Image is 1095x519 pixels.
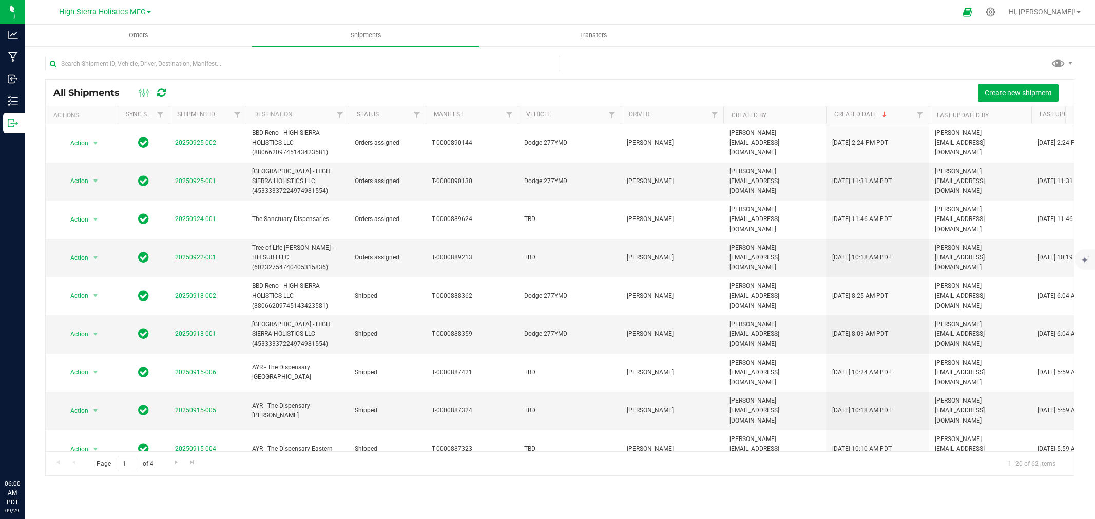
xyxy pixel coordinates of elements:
[832,176,892,186] span: [DATE] 11:31 AM PDT
[1038,406,1093,415] span: [DATE] 5:59 AM PDT
[355,138,419,148] span: Orders assigned
[1038,138,1093,148] span: [DATE] 2:24 PM PDT
[524,368,614,377] span: TBD
[88,456,162,472] span: Page of 4
[152,106,169,124] a: Filter
[53,87,130,98] span: All Shipments
[138,135,149,150] span: In Sync
[524,444,614,454] span: TBD
[337,31,395,40] span: Shipments
[25,25,252,46] a: Orders
[978,84,1059,102] button: Create new shipment
[252,167,342,196] span: [GEOGRAPHIC_DATA] - HIGH SIERRA HOLISTICS LLC (45333337224974981554)
[729,128,820,158] span: [PERSON_NAME][EMAIL_ADDRESS][DOMAIN_NAME]
[1038,368,1093,377] span: [DATE] 5:59 AM PDT
[59,8,146,16] span: High Sierra Holistics MFG
[937,112,989,119] a: Last Updated By
[118,456,136,472] input: 1
[524,176,614,186] span: Dodge 277YMD
[956,2,979,22] span: Open Ecommerce Menu
[175,292,216,300] a: 20250918-002
[175,215,216,223] a: 20250924-001
[627,329,717,339] span: [PERSON_NAME]
[89,212,102,227] span: select
[832,444,892,454] span: [DATE] 10:10 AM PDT
[61,442,89,456] span: Action
[432,253,512,263] span: T-0000889213
[61,136,89,150] span: Action
[61,327,89,342] span: Action
[61,251,89,265] span: Action
[832,138,888,148] span: [DATE] 2:24 PM PDT
[175,254,216,261] a: 20250922-001
[138,174,149,188] span: In Sync
[138,212,149,226] span: In Sync
[935,205,1025,234] span: [PERSON_NAME][EMAIL_ADDRESS][DOMAIN_NAME]
[621,106,723,124] th: Driver
[89,289,102,303] span: select
[1038,291,1093,301] span: [DATE] 6:04 AM PDT
[89,174,102,188] span: select
[935,320,1025,349] span: [PERSON_NAME][EMAIL_ADDRESS][DOMAIN_NAME]
[1038,329,1093,339] span: [DATE] 6:04 AM PDT
[729,434,820,464] span: [PERSON_NAME][EMAIL_ADDRESS][DOMAIN_NAME]
[61,404,89,418] span: Action
[832,253,892,263] span: [DATE] 10:18 AM PDT
[479,25,707,46] a: Transfers
[409,106,426,124] a: Filter
[175,369,216,376] a: 20250915-006
[729,320,820,349] span: [PERSON_NAME][EMAIL_ADDRESS][DOMAIN_NAME]
[89,136,102,150] span: select
[252,128,342,158] span: BBD Reno - HIGH SIERRA HOLISTICS LLC (88066209745143423581)
[138,442,149,456] span: In Sync
[45,56,560,71] input: Search Shipment ID, Vehicle, Driver, Destination, Manifest...
[432,291,512,301] span: T-0000888362
[355,214,419,224] span: Orders assigned
[832,368,892,377] span: [DATE] 10:24 AM PDT
[89,404,102,418] span: select
[1038,444,1093,454] span: [DATE] 5:59 AM PDT
[61,365,89,380] span: Action
[732,112,766,119] a: Created By
[61,289,89,303] span: Action
[604,106,621,124] a: Filter
[355,329,419,339] span: Shipped
[89,365,102,380] span: select
[126,111,165,118] a: Sync Status
[432,138,512,148] span: T-0000890144
[89,251,102,265] span: select
[729,358,820,388] span: [PERSON_NAME][EMAIL_ADDRESS][DOMAIN_NAME]
[252,214,342,224] span: The Sanctuary Dispensaries
[432,214,512,224] span: T-0000889624
[526,111,551,118] a: Vehicle
[8,74,18,84] inline-svg: Inbound
[355,253,419,263] span: Orders assigned
[729,205,820,234] span: [PERSON_NAME][EMAIL_ADDRESS][DOMAIN_NAME]
[627,291,717,301] span: [PERSON_NAME]
[138,365,149,380] span: In Sync
[355,444,419,454] span: Shipped
[432,176,512,186] span: T-0000890130
[999,456,1064,471] span: 1 - 20 of 62 items
[115,31,162,40] span: Orders
[729,396,820,426] span: [PERSON_NAME][EMAIL_ADDRESS][DOMAIN_NAME]
[8,52,18,62] inline-svg: Manufacturing
[912,106,929,124] a: Filter
[5,507,20,514] p: 09/29
[627,176,717,186] span: [PERSON_NAME]
[627,138,717,148] span: [PERSON_NAME]
[834,111,889,118] a: Created Date
[5,479,20,507] p: 06:00 AM PDT
[8,30,18,40] inline-svg: Analytics
[61,174,89,188] span: Action
[355,176,419,186] span: Orders assigned
[252,281,342,311] span: BBD Reno - HIGH SIERRA HOLISTICS LLC (88066209745143423581)
[252,243,342,273] span: Tree of Life [PERSON_NAME] - HH SUB I LLC (60232754740405315836)
[434,111,464,118] a: Manifest
[729,167,820,196] span: [PERSON_NAME][EMAIL_ADDRESS][DOMAIN_NAME]
[355,406,419,415] span: Shipped
[1009,8,1075,16] span: Hi, [PERSON_NAME]!
[935,396,1025,426] span: [PERSON_NAME][EMAIL_ADDRESS][DOMAIN_NAME]
[138,327,149,341] span: In Sync
[175,445,216,452] a: 20250915-004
